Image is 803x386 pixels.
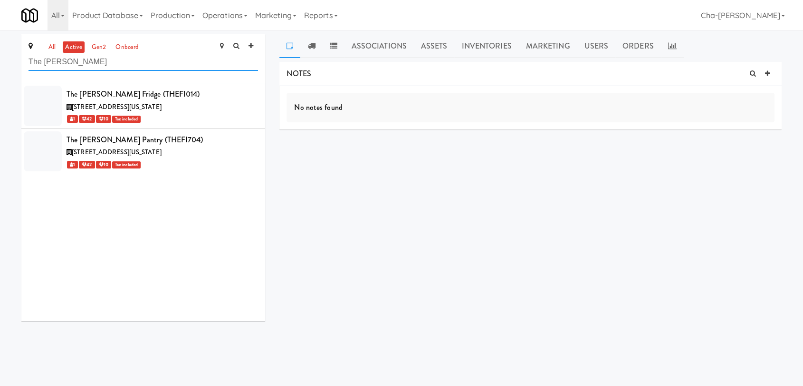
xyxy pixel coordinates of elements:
[67,87,258,101] div: The [PERSON_NAME] Fridge (THEFI014)
[287,68,311,79] span: NOTES
[454,34,518,58] a: Inventories
[67,161,78,168] span: 1
[112,116,141,123] span: Tax included
[79,161,95,168] span: 42
[89,41,108,53] a: gen2
[287,93,774,122] div: No notes found
[414,34,455,58] a: Assets
[519,34,577,58] a: Marketing
[577,34,615,58] a: Users
[96,161,111,168] span: 10
[21,7,38,24] img: Micromart
[344,34,414,58] a: Associations
[21,129,265,174] li: The [PERSON_NAME] Pantry (THEFI704)[STREET_ADDRESS][US_STATE] 1 42 10Tax included
[615,34,661,58] a: Orders
[113,41,141,53] a: onboard
[67,115,78,123] span: 1
[63,41,85,53] a: active
[21,83,265,129] li: The [PERSON_NAME] Fridge (THEFI014)[STREET_ADDRESS][US_STATE] 1 42 10Tax included
[72,102,162,111] span: [STREET_ADDRESS][US_STATE]
[72,148,162,157] span: [STREET_ADDRESS][US_STATE]
[79,115,95,123] span: 42
[67,133,258,147] div: The [PERSON_NAME] Pantry (THEFI704)
[96,115,111,123] span: 10
[112,161,141,168] span: Tax included
[46,41,58,53] a: all
[29,53,258,71] input: Search site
